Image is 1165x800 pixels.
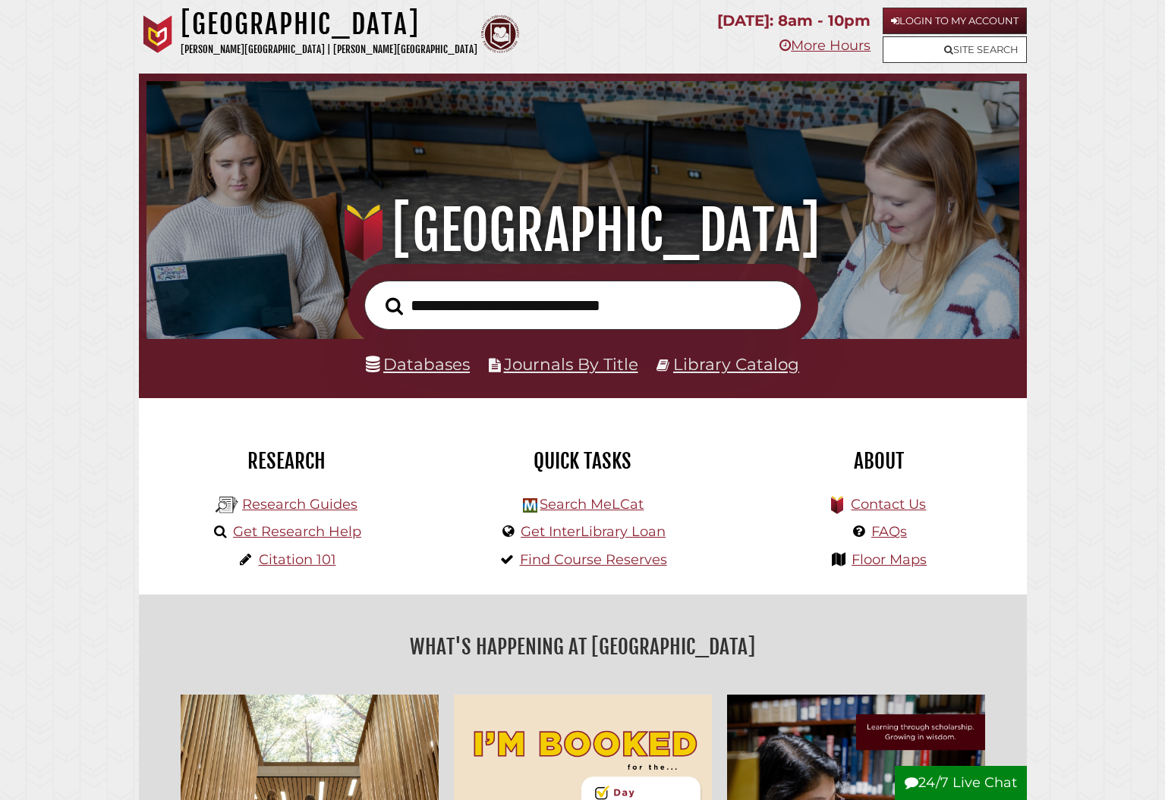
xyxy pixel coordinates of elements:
img: Hekman Library Logo [523,498,537,513]
p: [DATE]: 8am - 10pm [717,8,871,34]
h2: Quick Tasks [446,448,719,474]
a: Contact Us [851,496,926,513]
a: Citation 101 [259,551,336,568]
a: Get Research Help [233,523,361,540]
a: Library Catalog [673,354,799,374]
h1: [GEOGRAPHIC_DATA] [181,8,477,41]
a: FAQs [871,523,907,540]
p: [PERSON_NAME][GEOGRAPHIC_DATA] | [PERSON_NAME][GEOGRAPHIC_DATA] [181,41,477,58]
a: Find Course Reserves [520,551,667,568]
img: Hekman Library Logo [216,494,238,516]
a: Databases [366,354,470,374]
a: Site Search [883,36,1027,63]
img: Calvin Theological Seminary [481,15,519,53]
a: More Hours [779,37,871,54]
a: Search MeLCat [540,496,644,513]
h1: [GEOGRAPHIC_DATA] [164,197,1002,264]
a: Get InterLibrary Loan [521,523,666,540]
a: Journals By Title [504,354,638,374]
a: Floor Maps [852,551,927,568]
a: Login to My Account [883,8,1027,34]
h2: What's Happening at [GEOGRAPHIC_DATA] [150,629,1015,664]
h2: Research [150,448,423,474]
button: Search [378,293,411,319]
a: Research Guides [242,496,357,513]
i: Search [386,297,403,316]
h2: About [742,448,1015,474]
img: Calvin University [139,15,177,53]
